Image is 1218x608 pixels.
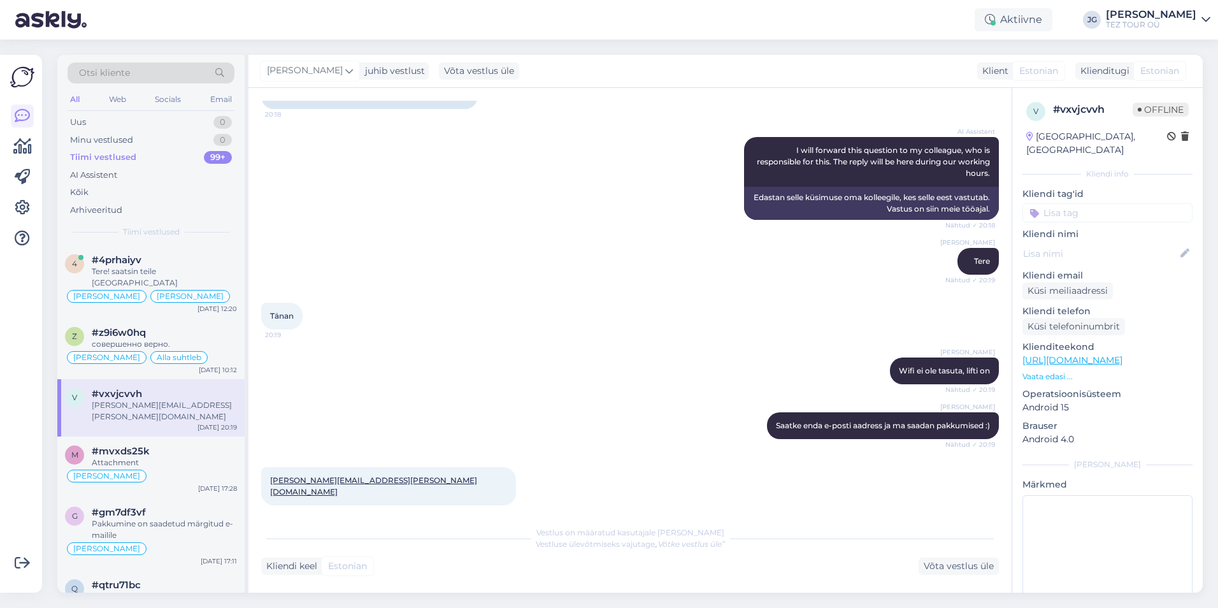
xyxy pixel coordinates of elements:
div: Web [106,91,129,108]
span: v [72,393,77,402]
div: [PERSON_NAME] [1022,459,1193,470]
span: AI Assistent [947,127,995,136]
span: [PERSON_NAME] [73,545,140,553]
div: Küsi meiliaadressi [1022,282,1113,300]
span: Otsi kliente [79,66,130,80]
span: g [72,511,78,521]
span: [PERSON_NAME] [267,64,343,78]
div: Küsi telefoninumbrit [1022,318,1125,335]
input: Lisa nimi [1023,247,1178,261]
div: [DATE] 20:19 [197,423,237,432]
div: Edastan selle küsimuse oma kolleegile, kes selle eest vastutab. Vastus on siin meie tööajal. [744,187,999,220]
span: 20:19 [265,506,313,516]
a: [PERSON_NAME][EMAIL_ADDRESS][PERSON_NAME][DOMAIN_NAME] [270,475,477,496]
span: #mvxds25k [92,445,150,457]
span: m [71,450,78,460]
p: Android 4.0 [1022,433,1193,446]
span: #qtru71bc [92,579,141,591]
div: Klient [977,64,1008,78]
span: Tiimi vestlused [123,226,180,238]
div: Uus [70,116,86,129]
span: q [71,584,78,593]
p: Kliendi telefon [1022,305,1193,318]
span: [PERSON_NAME] [940,347,995,357]
span: Nähtud ✓ 20:19 [945,385,995,394]
a: [URL][DOMAIN_NAME] [1022,354,1122,366]
a: [PERSON_NAME]TEZ TOUR OÜ [1106,10,1210,30]
div: Kõik [70,186,89,199]
p: Klienditeekond [1022,340,1193,354]
i: „Võtke vestlus üle” [655,539,725,549]
span: #z9i6w0hq [92,327,146,338]
span: [PERSON_NAME] [73,354,140,361]
div: Kliendi keel [261,560,317,573]
div: Tiimi vestlused [70,151,136,164]
span: Vestlus on määratud kasutajale [PERSON_NAME] [536,528,724,537]
span: Estonian [1019,64,1058,78]
span: 20:19 [265,330,313,340]
div: TEZ TOUR OÜ [1106,20,1196,30]
span: v [1033,106,1038,116]
div: Attachment [92,457,237,468]
span: Saatke enda e-posti aadress ja ma saadan pakkumised :) [776,421,990,430]
div: Email [208,91,234,108]
span: z [72,331,77,341]
span: #4prhaiyv [92,254,141,266]
div: Tere! saatsin teile [GEOGRAPHIC_DATA] [92,266,237,289]
p: Vaata edasi ... [1022,371,1193,382]
p: Android 15 [1022,401,1193,414]
div: [PERSON_NAME][EMAIL_ADDRESS][PERSON_NAME][DOMAIN_NAME] [92,400,237,423]
p: Kliendi nimi [1022,228,1193,241]
div: [GEOGRAPHIC_DATA], [GEOGRAPHIC_DATA] [1026,130,1167,157]
input: Lisa tag [1022,203,1193,222]
span: 20:18 [265,110,313,119]
div: [DATE] 10:12 [199,365,237,375]
span: Nähtud ✓ 20:18 [945,221,995,230]
div: Võta vestlus üle [439,62,519,80]
div: совершенно верно. [92,338,237,350]
span: [PERSON_NAME] [940,238,995,247]
span: Alla suhtleb [157,354,201,361]
div: [DATE] 17:28 [198,484,237,493]
div: Aktiivne [975,8,1052,31]
div: [DATE] 12:20 [197,304,237,314]
div: Klienditugi [1075,64,1129,78]
div: All [68,91,82,108]
span: Tänan [270,311,294,321]
span: I will forward this question to my colleague, who is responsible for this. The reply will be here... [757,145,992,178]
span: Offline [1133,103,1189,117]
p: Operatsioonisüsteem [1022,387,1193,401]
span: Wifi ei ole tasuta, lifti on [899,366,990,375]
div: AI Assistent [70,169,117,182]
span: [PERSON_NAME] [940,402,995,412]
div: 99+ [204,151,232,164]
div: [DATE] 17:11 [201,556,237,566]
span: Estonian [1140,64,1179,78]
div: Pakkumine on saadetud märgitud e-mailile [92,518,237,541]
div: Minu vestlused [70,134,133,147]
div: Arhiveeritud [70,204,122,217]
div: Võta vestlus üle [919,558,999,575]
span: [PERSON_NAME] [73,293,140,300]
span: Vestluse ülevõtmiseks vajutage [536,539,725,549]
div: juhib vestlust [360,64,425,78]
span: #gm7df3vf [92,507,146,518]
div: 0 [213,116,232,129]
p: Märkmed [1022,478,1193,491]
div: [PERSON_NAME] [1106,10,1196,20]
span: #vxvjcvvh [92,388,142,400]
p: Kliendi email [1022,269,1193,282]
div: JG [1083,11,1101,29]
span: 4 [72,259,77,268]
div: 0 [213,134,232,147]
span: Nähtud ✓ 20:19 [945,275,995,285]
div: # vxvjcvvh [1053,102,1133,117]
span: Nähtud ✓ 20:19 [945,440,995,449]
span: [PERSON_NAME] [73,472,140,480]
span: Tere [974,256,990,266]
div: Socials [152,91,183,108]
p: Brauser [1022,419,1193,433]
span: Estonian [328,560,367,573]
span: [PERSON_NAME] [157,293,224,300]
img: Askly Logo [10,65,34,89]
